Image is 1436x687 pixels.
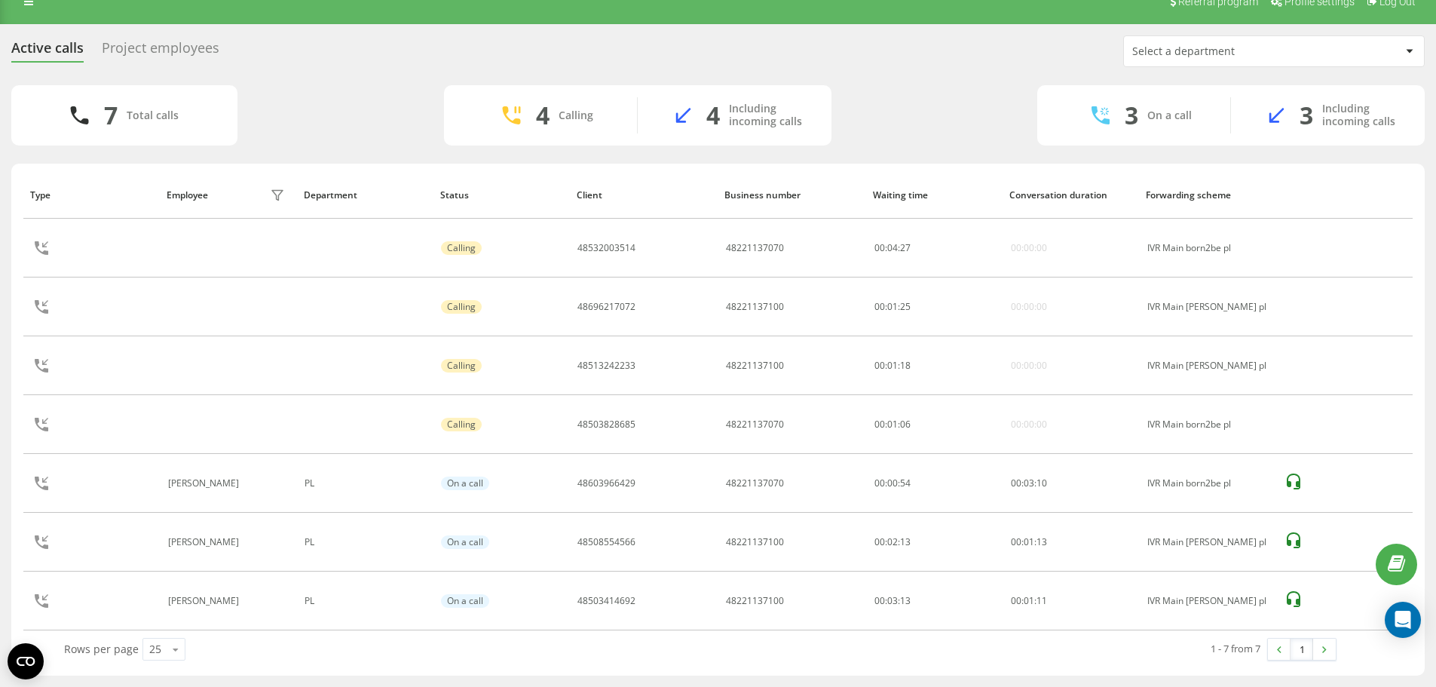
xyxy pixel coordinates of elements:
[30,190,152,201] div: Type
[726,419,784,430] div: 48221137070
[577,537,635,547] div: 48508554566
[1011,302,1047,312] div: 00:00:00
[1385,602,1421,638] div: Open Intercom Messenger
[887,359,898,372] span: 01
[127,109,179,122] div: Total calls
[441,359,482,373] div: Calling
[726,302,784,312] div: 48221137100
[873,190,995,201] div: Waiting time
[1147,243,1268,253] div: IVR Main born2be pl
[1011,243,1047,253] div: 00:00:00
[1024,594,1034,607] span: 01
[1036,535,1047,548] span: 13
[1011,594,1021,607] span: 00
[729,103,809,128] div: Including incoming calls
[1132,45,1312,58] div: Select a department
[874,302,911,312] div: : :
[536,101,550,130] div: 4
[577,302,635,312] div: 48696217072
[900,359,911,372] span: 18
[441,477,489,490] div: On a call
[559,109,593,122] div: Calling
[874,478,994,489] div: 00:00:54
[1011,478,1047,489] div: : :
[874,537,994,547] div: 00:02:13
[874,360,911,371] div: : :
[441,535,489,549] div: On a call
[1147,596,1268,606] div: IVR Main [PERSON_NAME] pl
[874,300,885,313] span: 00
[1125,101,1138,130] div: 3
[900,300,911,313] span: 25
[1291,639,1313,660] a: 1
[726,537,784,547] div: 48221137100
[706,101,720,130] div: 4
[577,243,635,253] div: 48532003514
[887,418,898,431] span: 01
[1147,109,1192,122] div: On a call
[724,190,859,201] div: Business number
[1211,641,1260,656] div: 1 - 7 from 7
[64,642,139,656] span: Rows per page
[577,190,711,201] div: Client
[441,594,489,608] div: On a call
[305,537,424,547] div: PL
[1147,419,1268,430] div: IVR Main born2be pl
[8,643,44,679] button: Open CMP widget
[102,40,219,63] div: Project employees
[305,596,424,606] div: PL
[900,418,911,431] span: 06
[1009,190,1131,201] div: Conversation duration
[1011,596,1047,606] div: : :
[874,241,885,254] span: 00
[1036,594,1047,607] span: 11
[1147,302,1268,312] div: IVR Main [PERSON_NAME] pl
[874,359,885,372] span: 00
[887,241,898,254] span: 04
[1024,477,1034,489] span: 03
[726,360,784,371] div: 48221137100
[1024,535,1034,548] span: 01
[887,300,898,313] span: 01
[149,642,161,657] div: 25
[168,478,243,489] div: [PERSON_NAME]
[104,101,118,130] div: 7
[874,419,911,430] div: : :
[1011,537,1047,547] div: : :
[167,190,208,201] div: Employee
[1011,419,1047,430] div: 00:00:00
[168,537,243,547] div: [PERSON_NAME]
[900,241,911,254] span: 27
[11,40,84,63] div: Active calls
[305,478,424,489] div: PL
[874,243,911,253] div: : :
[1147,537,1268,547] div: IVR Main [PERSON_NAME] pl
[1011,477,1021,489] span: 00
[1146,190,1269,201] div: Forwarding scheme
[1322,103,1402,128] div: Including incoming calls
[441,418,482,431] div: Calling
[440,190,562,201] div: Status
[726,596,784,606] div: 48221137100
[577,596,635,606] div: 48503414692
[577,419,635,430] div: 48503828685
[577,478,635,489] div: 48603966429
[726,243,784,253] div: 48221137070
[304,190,426,201] div: Department
[441,241,482,255] div: Calling
[1036,477,1047,489] span: 10
[874,596,994,606] div: 00:03:13
[1011,535,1021,548] span: 00
[1147,360,1268,371] div: IVR Main [PERSON_NAME] pl
[1300,101,1313,130] div: 3
[168,596,243,606] div: [PERSON_NAME]
[726,478,784,489] div: 48221137070
[874,418,885,431] span: 00
[577,360,635,371] div: 48513242233
[441,300,482,314] div: Calling
[1011,360,1047,371] div: 00:00:00
[1147,478,1268,489] div: IVR Main born2be pl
